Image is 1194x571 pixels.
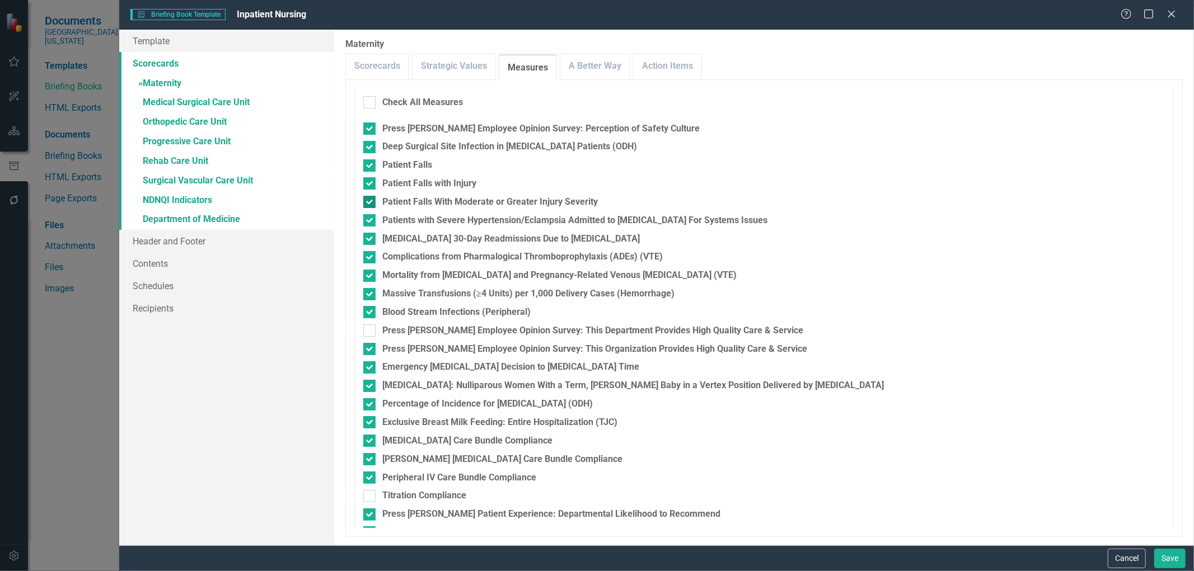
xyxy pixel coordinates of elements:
[382,435,552,447] div: [MEDICAL_DATA] Care Bundle Compliance
[382,177,476,190] div: Patient Falls with Injury
[382,287,675,300] div: Massive Transfusions (≥4 Units) per 1,000 Delivery Cases (Hemorrhage)
[138,78,143,88] span: »
[119,191,334,211] a: NDNQI Indicators
[382,508,720,521] div: Press [PERSON_NAME] Patient Experience: Departmental Likelihood to Recommend
[382,361,639,374] div: Emergency [MEDICAL_DATA] Decision to [MEDICAL_DATA] Time
[119,152,334,172] a: Rehab Care Unit
[382,398,593,410] div: Percentage of Incidence for [MEDICAL_DATA] (ODH)
[119,74,334,94] a: »Maternity
[1108,549,1146,568] button: Cancel
[119,30,334,52] a: Template
[382,379,884,392] div: [MEDICAL_DATA]: Nulliparous Women With a Term, [PERSON_NAME] Baby in a Vertex Position Delivered ...
[382,269,737,282] div: Mortality from [MEDICAL_DATA] and Pregnancy-Related Venous [MEDICAL_DATA] (VTE)
[119,275,334,297] a: Schedules
[382,471,536,484] div: Peripheral IV Care Bundle Compliance
[382,122,700,135] div: Press [PERSON_NAME] Employee Opinion Survey: Perception of Safety Culture
[119,93,334,113] a: Medical Surgical Care Unit
[382,306,531,319] div: Blood Stream Infections (Peripheral)
[119,297,334,319] a: Recipients
[1154,549,1186,568] button: Save
[382,416,617,429] div: Exclusive Breast Milk Feeding: Entire Hospitalization (TJC)
[119,113,334,133] a: Orthopedic Care Unit
[382,159,432,172] div: Patient Falls
[382,96,463,109] div: Check All Measures
[382,526,536,539] div: Bedside Shift Report Compliance Rate
[382,140,637,153] div: Deep Surgical Site Infection in [MEDICAL_DATA] Patients (ODH)
[382,324,803,337] div: Press [PERSON_NAME] Employee Opinion Survey: This Department Provides High Quality Care & Service
[345,38,1183,51] label: Maternity
[130,9,225,20] span: Briefing Book Template
[560,54,630,78] a: A Better Way
[237,9,306,20] span: Inpatient Nursing
[382,489,466,502] div: Titration Compliance
[119,172,334,191] a: Surgical Vascular Care Unit
[119,52,334,74] a: Scorecards
[499,56,556,80] a: Measures
[119,252,334,275] a: Contents
[382,233,640,246] div: [MEDICAL_DATA] 30-Day Readmissions Due to [MEDICAL_DATA]
[119,133,334,152] a: Progressive Care Unit
[119,210,334,230] a: Department of Medicine
[382,251,663,263] div: Complications from Pharmalogical Thromboprophylaxis (ADEs) (VTE)
[346,54,409,78] a: Scorecards
[382,343,807,356] div: Press [PERSON_NAME] Employee Opinion Survey: This Organization Provides High Quality Care & Service
[634,54,701,78] a: Action Items
[413,54,495,78] a: Strategic Values
[382,453,622,466] div: [PERSON_NAME] [MEDICAL_DATA] Care Bundle Compliance
[382,196,598,209] div: Patient Falls With Moderate or Greater Injury Severity
[382,214,767,227] div: Patients with Severe Hypertension/Eclampsia Admitted to [MEDICAL_DATA] For Systems Issues
[119,230,334,252] a: Header and Footer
